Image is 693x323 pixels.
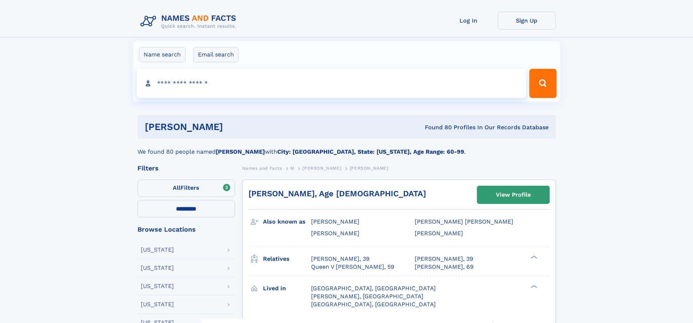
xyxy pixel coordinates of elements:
[141,265,174,271] div: [US_STATE]
[139,47,186,62] label: Name search
[141,302,174,307] div: [US_STATE]
[498,12,556,29] a: Sign Up
[141,283,174,289] div: [US_STATE]
[141,247,174,253] div: [US_STATE]
[311,301,436,308] span: [GEOGRAPHIC_DATA], [GEOGRAPHIC_DATA]
[302,164,341,173] a: [PERSON_NAME]
[311,263,394,271] a: Queen V [PERSON_NAME], 59
[415,255,473,263] a: [PERSON_NAME], 39
[311,293,423,300] span: [PERSON_NAME], [GEOGRAPHIC_DATA]
[145,122,324,131] h1: [PERSON_NAME]
[302,166,341,171] span: [PERSON_NAME]
[439,12,498,29] a: Log In
[138,180,235,197] label: Filters
[529,284,538,289] div: ❯
[477,186,549,204] a: View Profile
[311,255,370,263] a: [PERSON_NAME], 39
[173,184,180,191] span: All
[290,164,294,173] a: M
[415,263,474,271] a: [PERSON_NAME], 69
[311,230,359,237] span: [PERSON_NAME]
[290,166,294,171] span: M
[529,255,538,259] div: ❯
[216,148,265,155] b: [PERSON_NAME]
[138,165,235,172] div: Filters
[263,253,311,265] h3: Relatives
[138,12,242,31] img: Logo Names and Facts
[138,226,235,233] div: Browse Locations
[138,139,556,156] div: We found 80 people named with .
[311,218,359,225] span: [PERSON_NAME]
[137,69,526,98] input: search input
[324,123,549,131] div: Found 80 Profiles In Our Records Database
[415,218,513,225] span: [PERSON_NAME] [PERSON_NAME]
[415,230,463,237] span: [PERSON_NAME]
[529,69,556,98] button: Search Button
[263,216,311,228] h3: Also known as
[277,148,464,155] b: City: [GEOGRAPHIC_DATA], State: [US_STATE], Age Range: 60-99
[311,285,436,292] span: [GEOGRAPHIC_DATA], [GEOGRAPHIC_DATA]
[242,164,282,173] a: Names and Facts
[248,189,426,198] a: [PERSON_NAME], Age [DEMOGRAPHIC_DATA]
[350,166,389,171] span: [PERSON_NAME]
[193,47,239,62] label: Email search
[496,186,531,203] div: View Profile
[263,282,311,295] h3: Lived in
